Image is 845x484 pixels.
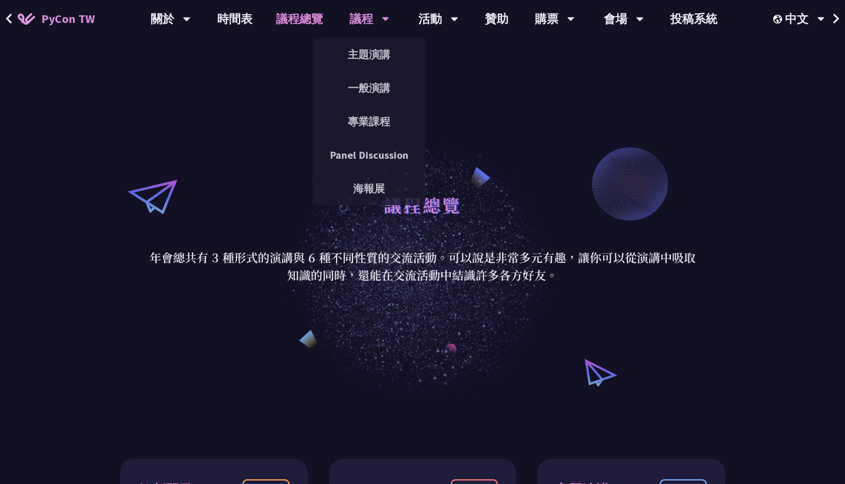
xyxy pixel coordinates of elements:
a: Panel Discussion [312,141,425,169]
span: PyCon TW [41,10,95,28]
a: PyCon TW [6,4,107,34]
a: 主題演講 [312,41,425,68]
a: 專業課程 [312,108,425,135]
img: Locale Icon [773,15,785,24]
p: 年會總共有 3 種形式的演講與 6 種不同性質的交流活動。可以說是非常多元有趣，讓你可以從演講中吸取知識的同時，還能在交流活動中結識許多各方好友。 [149,249,696,284]
img: Home icon of PyCon TW 2025 [18,13,35,25]
a: 一般演講 [312,74,425,102]
a: 海報展 [312,175,425,202]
